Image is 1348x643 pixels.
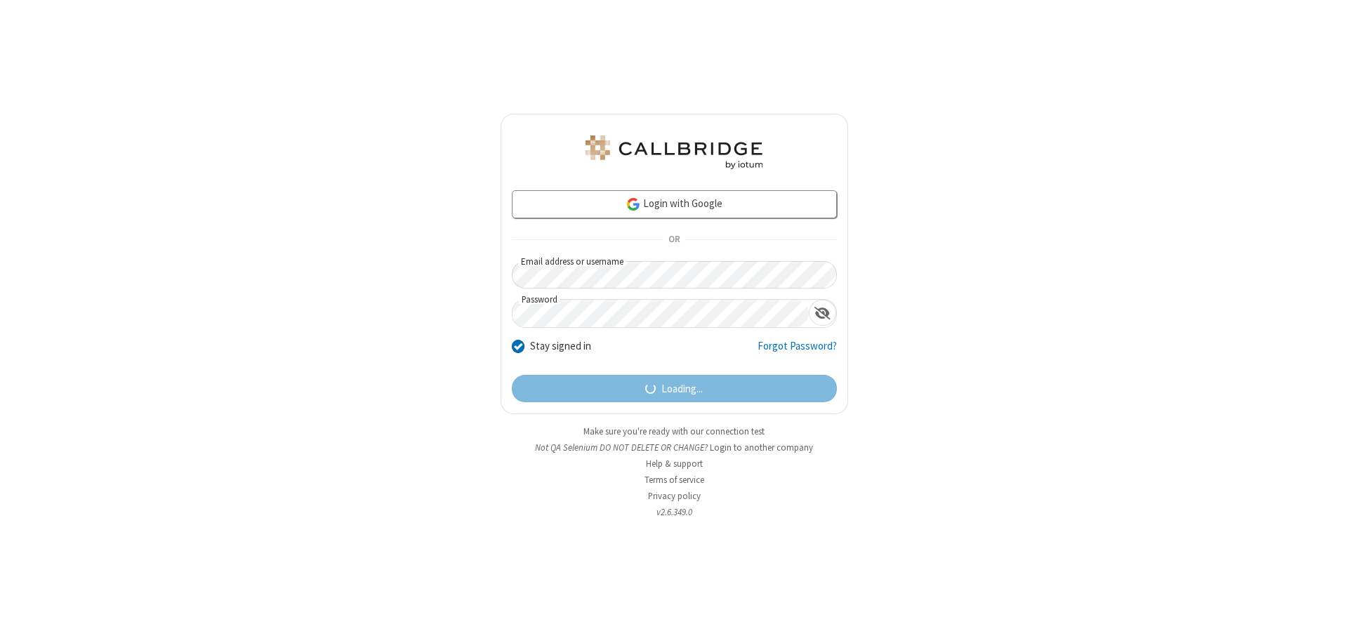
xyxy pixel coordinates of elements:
input: Email address or username [512,261,837,289]
button: Loading... [512,375,837,403]
a: Login with Google [512,190,837,218]
li: v2.6.349.0 [501,505,848,519]
button: Login to another company [710,441,813,454]
img: google-icon.png [626,197,641,212]
a: Privacy policy [648,490,701,502]
a: Forgot Password? [758,338,837,365]
a: Terms of service [645,474,704,486]
span: Loading... [661,381,703,397]
div: Show password [809,300,836,326]
a: Make sure you're ready with our connection test [583,425,765,437]
a: Help & support [646,458,703,470]
li: Not QA Selenium DO NOT DELETE OR CHANGE? [501,441,848,454]
input: Password [513,300,809,327]
span: OR [663,230,685,250]
img: QA Selenium DO NOT DELETE OR CHANGE [583,135,765,169]
label: Stay signed in [530,338,591,354]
